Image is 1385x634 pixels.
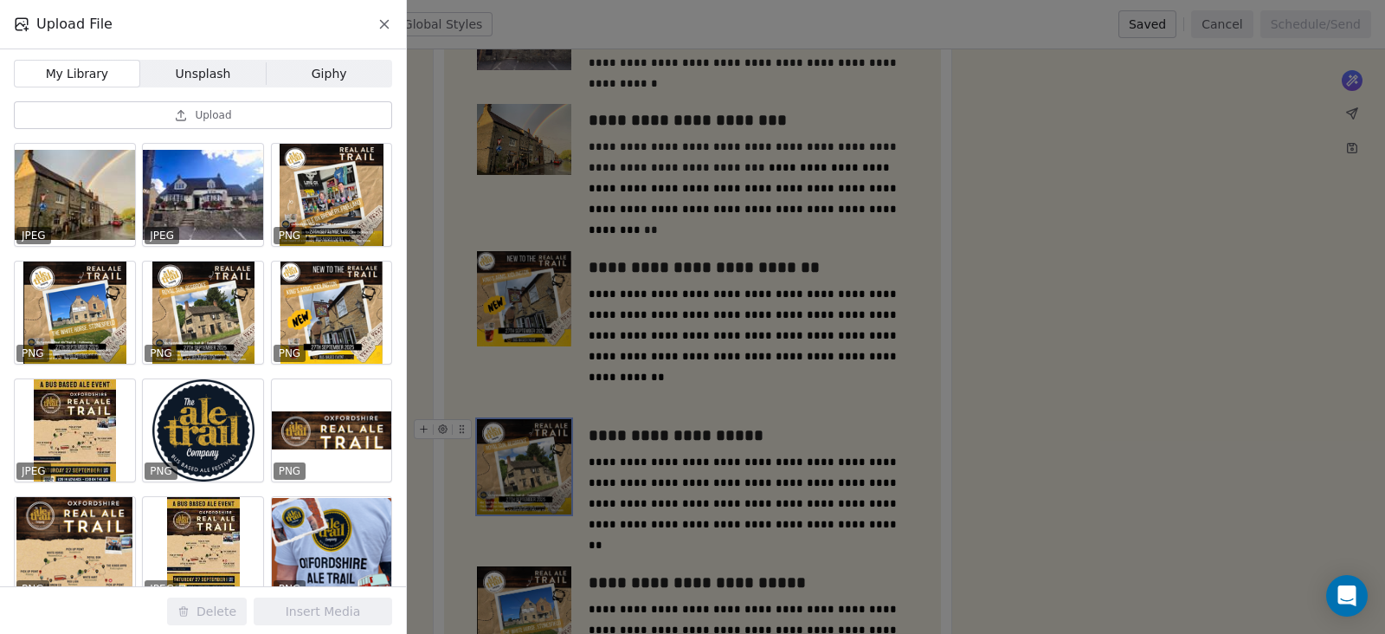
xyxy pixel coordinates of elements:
span: Giphy [312,65,347,83]
p: PNG [279,464,301,478]
p: PNG [22,582,44,596]
p: JPEG [22,229,46,243]
span: Unsplash [176,65,231,83]
p: JPEG [150,582,174,596]
p: JPEG [22,464,46,478]
div: Open Intercom Messenger [1326,575,1368,617]
button: Insert Media [254,598,392,625]
p: PNG [150,346,172,360]
span: Upload File [36,14,113,35]
p: PNG [150,464,172,478]
p: JPEG [150,229,174,243]
p: PNG [22,346,44,360]
button: Delete [167,598,247,625]
button: Upload [14,101,392,129]
p: PNG [279,346,301,360]
p: PNG [279,229,301,243]
p: PNG [279,582,301,596]
span: Upload [195,108,231,122]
